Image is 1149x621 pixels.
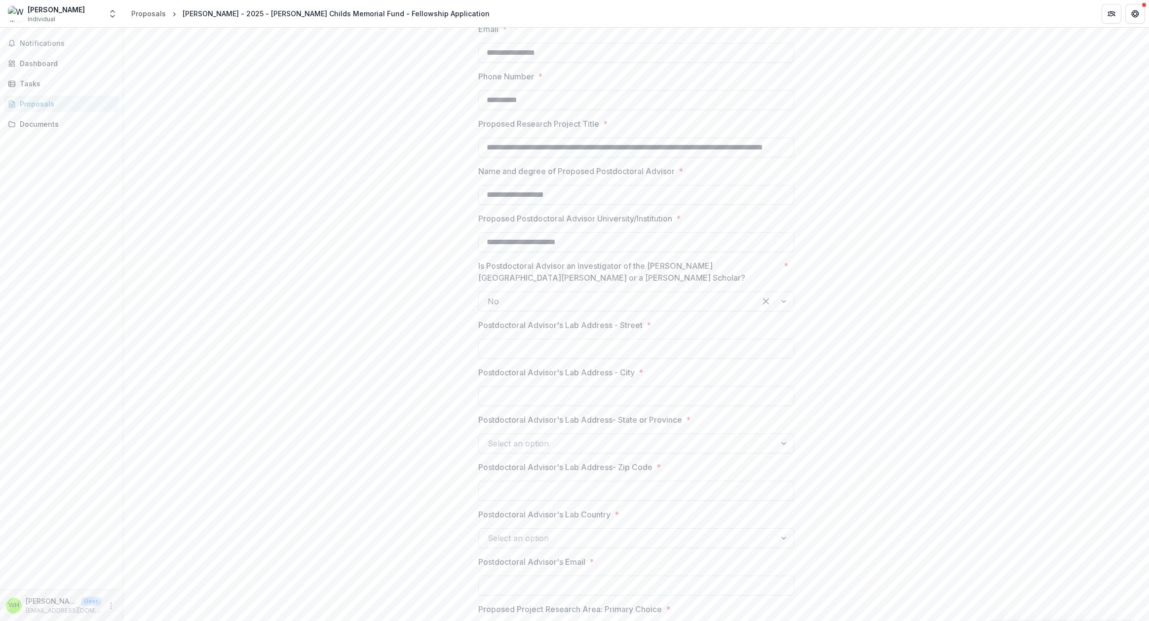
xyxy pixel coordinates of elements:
p: Proposed Postdoctoral Advisor University/Institution [478,213,672,224]
a: Proposals [4,96,119,112]
a: Dashboard [4,55,119,72]
p: Postdoctoral Advisor's Lab Country [478,509,611,520]
p: [PERSON_NAME] [26,596,77,606]
div: [PERSON_NAME] [28,4,85,15]
div: Dashboard [20,58,111,69]
button: Get Help [1125,4,1145,24]
p: Postdoctoral Advisor's Lab Address - Street [478,319,643,331]
p: [EMAIL_ADDRESS][DOMAIN_NAME] [26,606,101,615]
p: Postdoctoral Advisor's Lab Address- State or Province [478,414,682,426]
div: Proposals [20,99,111,109]
p: Postdoctoral Advisor's Lab Address - City [478,366,635,378]
button: More [105,600,117,612]
div: William Hofstadter [8,602,19,609]
nav: breadcrumb [127,6,494,21]
span: Notifications [20,39,115,48]
div: [PERSON_NAME] - 2025 - [PERSON_NAME] Childs Memorial Fund - Fellowship Application [183,8,490,19]
p: Email [478,23,498,35]
p: Postdoctoral Advisor's Email [478,556,585,568]
span: Individual [28,15,55,24]
button: Partners [1102,4,1121,24]
button: Notifications [4,36,119,51]
a: Proposals [127,6,170,21]
img: William Hofstadter [8,6,24,22]
p: Proposed Research Project Title [478,118,599,130]
p: User [81,597,101,606]
button: Open entity switcher [106,4,119,24]
p: Phone Number [478,71,534,82]
a: Tasks [4,75,119,92]
div: Clear selected options [758,293,774,309]
a: Documents [4,116,119,132]
div: Documents [20,119,111,129]
p: Proposed Project Research Area: Primary Choice [478,603,662,615]
p: Name and degree of Proposed Postdoctoral Advisor [478,165,675,177]
p: Postdoctoral Advisor's Lab Address- Zip Code [478,461,652,473]
div: Tasks [20,78,111,89]
div: Proposals [131,8,166,19]
p: Is Postdoctoral Advisor an Investigator of the [PERSON_NAME][GEOGRAPHIC_DATA][PERSON_NAME] or a [... [478,260,780,284]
